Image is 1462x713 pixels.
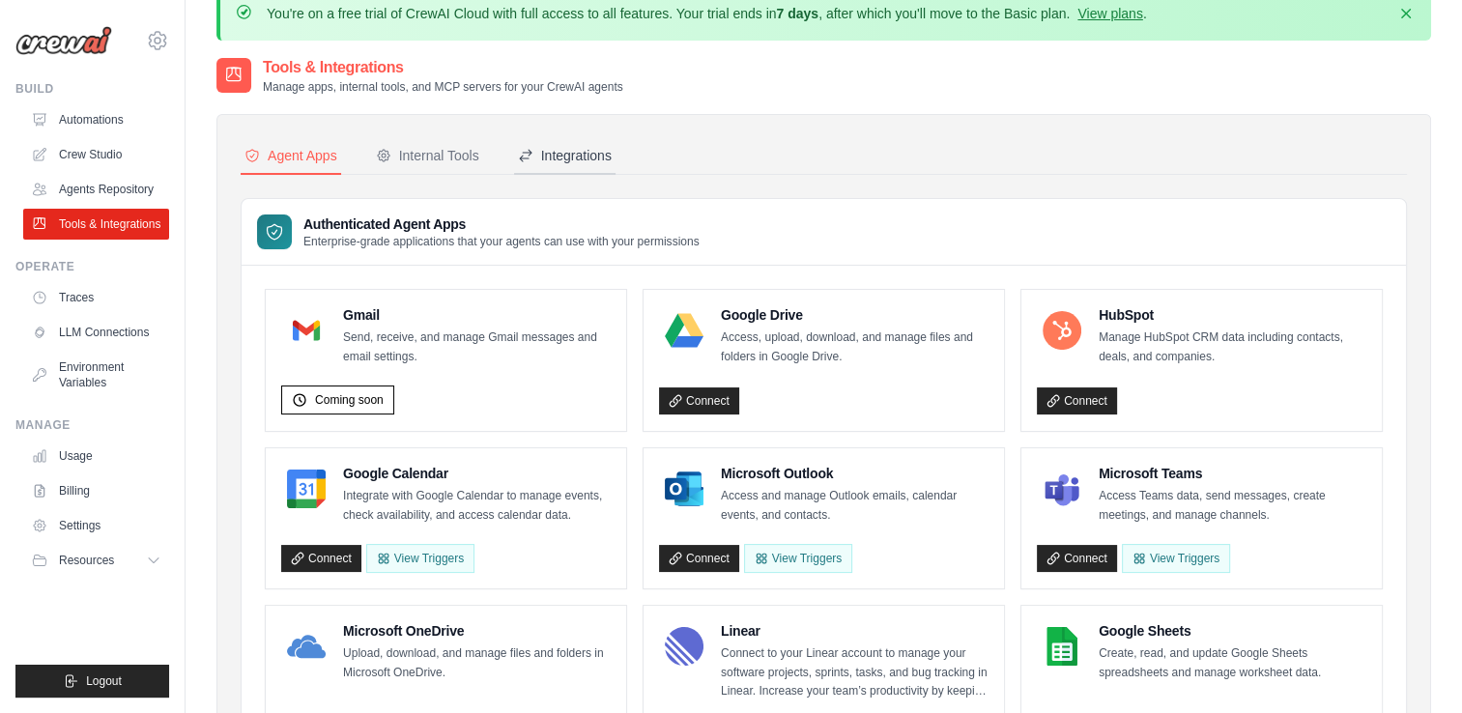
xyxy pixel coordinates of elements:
p: Upload, download, and manage files and folders in Microsoft OneDrive. [343,644,611,682]
div: Integrations [518,146,612,165]
span: Resources [59,553,114,568]
a: Billing [23,475,169,506]
a: Traces [23,282,169,313]
a: Automations [23,104,169,135]
a: Agents Repository [23,174,169,205]
a: Connect [1037,545,1117,572]
button: Internal Tools [372,138,483,175]
button: Resources [23,545,169,576]
button: Agent Apps [241,138,341,175]
p: Manage HubSpot CRM data including contacts, deals, and companies. [1099,328,1366,366]
h4: Microsoft Teams [1099,464,1366,483]
p: Manage apps, internal tools, and MCP servers for your CrewAI agents [263,79,623,95]
img: HubSpot Logo [1043,311,1081,350]
a: Connect [281,545,361,572]
div: Agent Apps [244,146,337,165]
h4: Microsoft Outlook [721,464,989,483]
strong: 7 days [776,6,818,21]
a: Connect [1037,387,1117,414]
h4: Google Sheets [1099,621,1366,641]
a: Connect [659,387,739,414]
p: Connect to your Linear account to manage your software projects, sprints, tasks, and bug tracking... [721,644,989,701]
a: LLM Connections [23,317,169,348]
a: View plans [1077,6,1142,21]
img: Linear Logo [665,627,703,666]
h4: Google Calendar [343,464,611,483]
p: Integrate with Google Calendar to manage events, check availability, and access calendar data. [343,487,611,525]
p: Send, receive, and manage Gmail messages and email settings. [343,328,611,366]
a: Crew Studio [23,139,169,170]
h4: Microsoft OneDrive [343,621,611,641]
div: Build [15,81,169,97]
h2: Tools & Integrations [263,56,623,79]
button: Logout [15,665,169,698]
div: Internal Tools [376,146,479,165]
p: Enterprise-grade applications that your agents can use with your permissions [303,234,700,249]
p: Create, read, and update Google Sheets spreadsheets and manage worksheet data. [1099,644,1366,682]
p: Access Teams data, send messages, create meetings, and manage channels. [1099,487,1366,525]
a: Usage [23,441,169,471]
span: Coming soon [315,392,384,408]
: View Triggers [744,544,852,573]
a: Connect [659,545,739,572]
div: Manage [15,417,169,433]
button: View Triggers [366,544,474,573]
h4: Google Drive [721,305,989,325]
span: Logout [86,673,122,689]
h3: Authenticated Agent Apps [303,214,700,234]
img: Microsoft Outlook Logo [665,470,703,508]
img: Google Sheets Logo [1043,627,1081,666]
a: Settings [23,510,169,541]
a: Environment Variables [23,352,169,398]
h4: Linear [721,621,989,641]
: View Triggers [1122,544,1230,573]
h4: HubSpot [1099,305,1366,325]
p: Access, upload, download, and manage files and folders in Google Drive. [721,328,989,366]
img: Microsoft Teams Logo [1043,470,1081,508]
div: Operate [15,259,169,274]
p: You're on a free trial of CrewAI Cloud with full access to all features. Your trial ends in , aft... [267,4,1147,23]
img: Google Calendar Logo [287,470,326,508]
img: Google Drive Logo [665,311,703,350]
img: Microsoft OneDrive Logo [287,627,326,666]
img: Gmail Logo [287,311,326,350]
button: Integrations [514,138,616,175]
p: Access and manage Outlook emails, calendar events, and contacts. [721,487,989,525]
h4: Gmail [343,305,611,325]
a: Tools & Integrations [23,209,169,240]
img: Logo [15,26,112,55]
